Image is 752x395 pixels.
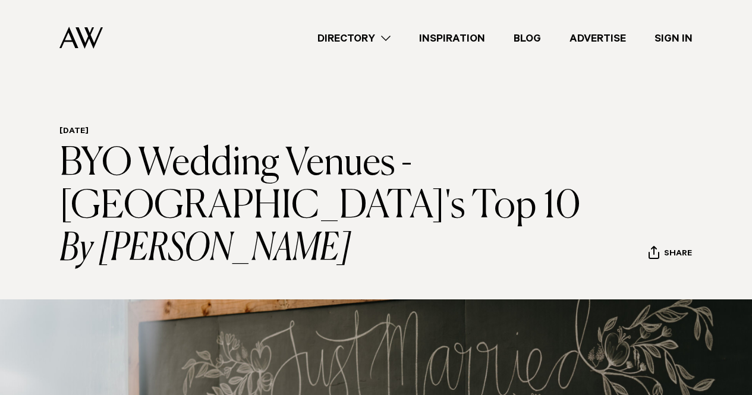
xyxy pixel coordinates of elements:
[648,245,693,263] button: Share
[59,228,609,271] i: By [PERSON_NAME]
[59,127,609,138] h6: [DATE]
[555,30,640,46] a: Advertise
[640,30,707,46] a: Sign In
[59,27,103,49] img: Auckland Weddings Logo
[59,143,609,271] h1: BYO Wedding Venues - [GEOGRAPHIC_DATA]'s Top 10
[664,249,692,260] span: Share
[303,30,405,46] a: Directory
[405,30,499,46] a: Inspiration
[499,30,555,46] a: Blog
